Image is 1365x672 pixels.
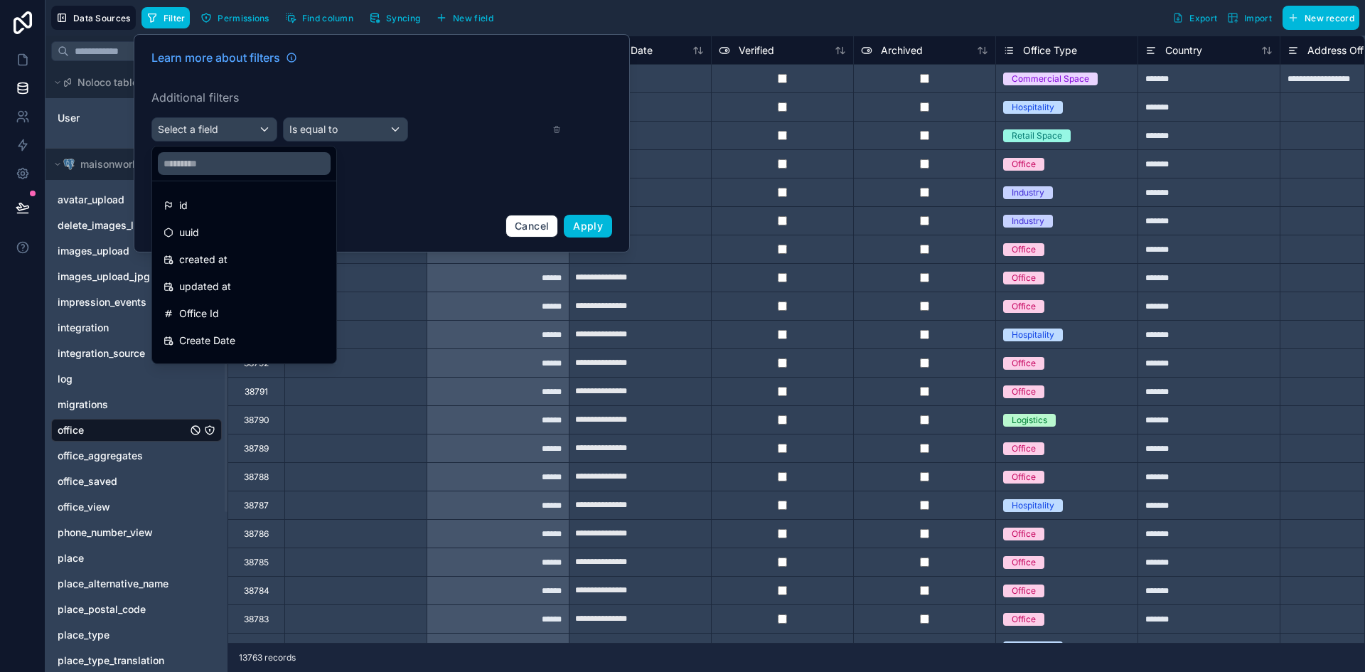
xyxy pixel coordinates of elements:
[1012,272,1036,284] div: Office
[1012,357,1036,370] div: Office
[1012,129,1062,142] div: Retail Space
[58,346,145,361] span: integration_source
[58,474,187,489] a: office_saved
[1244,13,1272,23] span: Import
[1012,641,1054,654] div: Hospitality
[244,642,269,654] div: 38782
[364,7,431,28] a: Syncing
[58,628,187,642] a: place_type
[1012,613,1036,626] div: Office
[431,7,498,28] button: New field
[244,528,269,540] div: 38786
[1305,13,1354,23] span: New record
[51,572,222,595] div: place_alternative_name
[58,218,187,233] a: delete_images_log
[1012,158,1036,171] div: Office
[58,551,187,565] a: place
[58,602,146,617] span: place_postal_code
[58,654,187,668] a: place_type_translation
[1277,6,1359,30] a: New record
[302,13,353,23] span: Find column
[196,7,274,28] button: Permissions
[1167,6,1222,30] button: Export
[1023,43,1077,58] span: Office Type
[1012,329,1054,341] div: Hospitality
[141,7,191,28] button: Filter
[51,107,222,129] div: User
[51,188,222,211] div: avatar_upload
[1012,186,1044,199] div: Industry
[51,547,222,570] div: place
[58,295,187,309] a: impression_events
[58,193,124,207] span: avatar_upload
[244,557,269,568] div: 38785
[1189,13,1217,23] span: Export
[1222,6,1277,30] button: Import
[58,449,143,463] span: office_aggregates
[245,386,268,398] div: 38791
[58,111,80,125] span: User
[51,444,222,467] div: office_aggregates
[179,251,227,268] span: created at
[51,624,222,646] div: place_type
[51,521,222,544] div: phone_number_view
[58,111,173,125] a: User
[1012,73,1089,85] div: Commercial Space
[51,240,222,262] div: images_upload
[51,393,222,416] div: migrations
[58,398,108,412] span: migrations
[244,614,269,625] div: 38783
[51,214,222,237] div: delete_images_log
[1165,43,1202,58] span: Country
[58,526,187,540] a: phone_number_view
[51,649,222,672] div: place_type_translation
[58,449,187,463] a: office_aggregates
[58,398,187,412] a: migrations
[1012,556,1036,569] div: Office
[58,193,187,207] a: avatar_upload
[58,577,187,591] a: place_alternative_name
[386,13,420,23] span: Syncing
[179,278,231,295] span: updated at
[1012,528,1036,540] div: Office
[77,75,144,90] span: Noloco tables
[179,359,237,376] span: Office Name
[58,500,110,514] span: office_view
[881,43,923,58] span: Archived
[179,332,235,349] span: Create Date
[453,13,493,23] span: New field
[58,372,73,386] span: log
[1012,101,1054,114] div: Hospitality
[1012,499,1054,512] div: Hospitality
[218,13,269,23] span: Permissions
[51,470,222,493] div: office_saved
[164,13,186,23] span: Filter
[179,197,188,214] span: id
[1012,215,1044,228] div: Industry
[58,526,153,540] span: phone_number_view
[58,500,187,514] a: office_view
[51,73,213,92] button: Noloco tables
[1012,300,1036,313] div: Office
[244,415,269,426] div: 38790
[58,551,84,565] span: place
[1283,6,1359,30] button: New record
[58,423,187,437] a: office
[280,7,358,28] button: Find column
[364,7,425,28] button: Syncing
[244,585,269,597] div: 38784
[58,423,84,437] span: office
[244,443,269,454] div: 38789
[58,346,187,361] a: integration_source
[739,43,774,58] span: Verified
[51,496,222,518] div: office_view
[58,295,146,309] span: impression_events
[1012,442,1036,455] div: Office
[51,6,136,30] button: Data Sources
[58,577,168,591] span: place_alternative_name
[58,654,164,668] span: place_type_translation
[196,7,279,28] a: Permissions
[1012,243,1036,256] div: Office
[51,316,222,339] div: integration
[244,500,269,511] div: 38787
